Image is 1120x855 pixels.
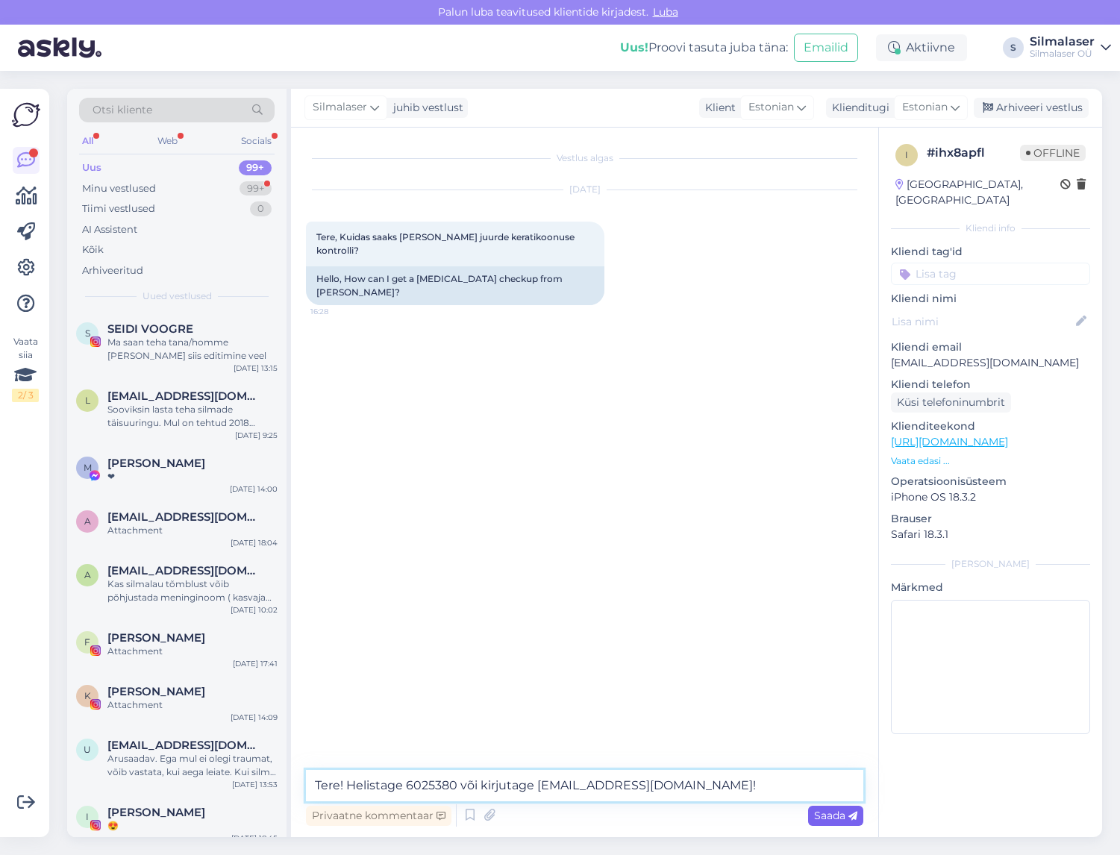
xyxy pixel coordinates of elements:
div: 2 / 3 [12,389,39,402]
div: [DATE] 18:04 [231,537,278,548]
div: 99+ [240,181,272,196]
div: Arhiveeri vestlus [974,98,1089,118]
p: Operatsioonisüsteem [891,474,1090,489]
div: Proovi tasuta juba täna: [620,39,788,57]
div: Vestlus algas [306,151,863,165]
div: Arhiveeritud [82,263,143,278]
input: Lisa nimi [892,313,1073,330]
button: Emailid [794,34,858,62]
p: Safari 18.3.1 [891,527,1090,542]
span: amjokelafin@gmail.com [107,510,263,524]
div: Socials [238,131,275,151]
p: Vaata edasi ... [891,454,1090,468]
div: [DATE] 14:09 [231,712,278,723]
div: juhib vestlust [387,100,463,116]
div: Attachment [107,524,278,537]
div: [PERSON_NAME] [891,557,1090,571]
div: Klienditugi [826,100,889,116]
div: Aktiivne [876,34,967,61]
p: [EMAIL_ADDRESS][DOMAIN_NAME] [891,355,1090,371]
span: Estonian [902,99,948,116]
div: Kõik [82,242,104,257]
div: Arusaadav. Ega mul ei olegi traumat, võib vastata, kui aega leiate. Kui silm jookseb vett (umbes ... [107,752,278,779]
span: Margot Mõisavald [107,457,205,470]
span: K [84,690,91,701]
p: Kliendi telefon [891,377,1090,392]
span: Tere, Kuidas saaks [PERSON_NAME] juurde keratikoonuse kontrolli? [316,231,577,256]
div: ❤ [107,470,278,483]
span: arterin@gmail.com [107,564,263,577]
div: Küsi telefoninumbrit [891,392,1011,413]
p: Brauser [891,511,1090,527]
div: # ihx8apfl [927,144,1020,162]
span: u [84,744,91,755]
span: I [86,811,89,822]
div: Kliendi info [891,222,1090,235]
span: i [905,149,908,160]
div: 0 [250,201,272,216]
input: Lisa tag [891,263,1090,285]
a: SilmalaserSilmalaser OÜ [1030,36,1111,60]
span: Luba [648,5,683,19]
span: 16:28 [310,306,366,317]
div: [DATE] 13:15 [234,363,278,374]
p: iPhone OS 18.3.2 [891,489,1090,505]
p: Kliendi email [891,339,1090,355]
div: [GEOGRAPHIC_DATA], [GEOGRAPHIC_DATA] [895,177,1060,208]
img: Askly Logo [12,101,40,129]
span: lindakolk47@hotmail.com [107,389,263,403]
span: Kari Viikna [107,685,205,698]
div: Web [154,131,181,151]
span: F [84,636,90,648]
span: a [84,516,91,527]
div: Attachment [107,698,278,712]
span: ulvi.magi.002@mail.ee [107,739,263,752]
div: Ma saan teha tana/homme [PERSON_NAME] siis editimine veel [107,336,278,363]
span: SEIDI VOOGRE [107,322,193,336]
div: AI Assistent [82,222,137,237]
div: [DATE] 18:45 [231,833,278,844]
span: Otsi kliente [93,102,152,118]
p: Klienditeekond [891,419,1090,434]
div: Klient [699,100,736,116]
span: Uued vestlused [143,289,212,303]
div: Attachment [107,645,278,658]
span: S [85,328,90,339]
p: Kliendi tag'id [891,244,1090,260]
div: All [79,131,96,151]
span: a [84,569,91,580]
div: [DATE] 17:41 [233,658,278,669]
b: Uus! [620,40,648,54]
div: Sooviksin lasta teha silmade täisuuringu. Mul on tehtud 2018 mõlemale silmale kaeoperatsioon Silm... [107,403,278,430]
span: Offline [1020,145,1086,161]
div: Uus [82,160,101,175]
div: [DATE] 9:25 [235,430,278,441]
div: [DATE] 10:02 [231,604,278,616]
div: 99+ [239,160,272,175]
span: Saada [814,809,857,822]
div: Vaata siia [12,335,39,402]
span: l [85,395,90,406]
div: [DATE] [306,183,863,196]
span: M [84,462,92,473]
div: Privaatne kommentaar [306,806,451,826]
div: Tiimi vestlused [82,201,155,216]
div: Silmalaser OÜ [1030,48,1095,60]
div: Minu vestlused [82,181,156,196]
p: Kliendi nimi [891,291,1090,307]
textarea: Tere! Helistage 6025380 või kirjutage [EMAIL_ADDRESS][DOMAIN_NAME]! [306,770,863,801]
a: [URL][DOMAIN_NAME] [891,435,1008,448]
span: Inger V [107,806,205,819]
span: Frida Brit Noor [107,631,205,645]
div: 😍 [107,819,278,833]
div: Kas silmalau tõmblust võib põhjustada meninginoom ( kasvaja silmanarvi piirkonnas)? [107,577,278,604]
p: Märkmed [891,580,1090,595]
div: [DATE] 14:00 [230,483,278,495]
div: Silmalaser [1030,36,1095,48]
span: Estonian [748,99,794,116]
div: S [1003,37,1024,58]
div: [DATE] 13:53 [232,779,278,790]
span: Silmalaser [313,99,367,116]
div: Hello, How can I get a [MEDICAL_DATA] checkup from [PERSON_NAME]? [306,266,604,305]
